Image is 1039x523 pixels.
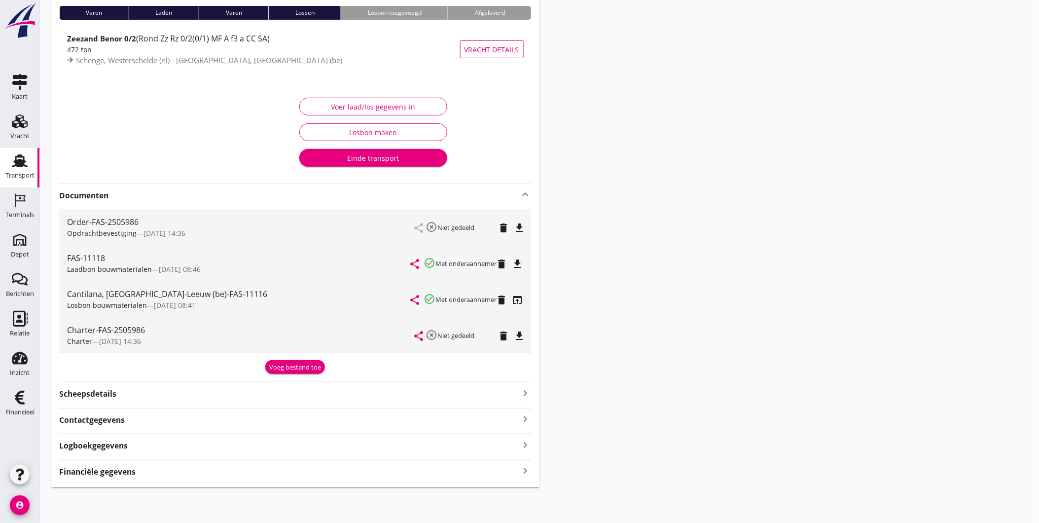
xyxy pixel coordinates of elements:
[10,133,30,139] div: Vracht
[67,228,137,238] span: Opdrachtbevestiging
[512,258,524,270] i: file_download
[520,386,532,400] i: keyboard_arrow_right
[299,123,447,141] button: Losbon maken
[143,228,185,238] span: [DATE] 14:36
[12,93,28,100] div: Kaart
[496,258,508,270] i: delete
[67,228,415,238] div: —
[67,300,411,310] div: —
[448,6,531,20] div: Afgeleverd
[269,363,321,373] div: Voeg bestand toe
[67,252,411,264] div: FAS-11118
[99,336,141,346] span: [DATE] 14:36
[424,257,436,269] i: check_circle_outline
[496,294,508,306] i: delete
[426,329,438,341] i: highlight_off
[67,288,411,300] div: Cantilana, [GEOGRAPHIC_DATA]-Leeuw (be)-FAS-11116
[76,55,342,65] span: Schenge, Westerschelde (nl) - [GEOGRAPHIC_DATA], [GEOGRAPHIC_DATA] (be)
[10,330,30,336] div: Relatie
[409,294,421,306] i: share
[67,324,415,336] div: Charter-FAS-2505986
[67,264,411,274] div: —
[199,6,268,20] div: Varen
[268,6,341,20] div: Lossen
[67,264,152,274] span: Laadbon bouwmaterialen
[465,44,519,55] span: Vracht details
[154,300,196,310] span: [DATE] 08:41
[438,223,475,232] small: Niet gedeeld
[498,222,510,234] i: delete
[520,188,532,200] i: keyboard_arrow_up
[514,330,526,342] i: file_download
[512,294,524,306] i: open_in_browser
[67,34,136,43] strong: Zeezand Benor 0/2
[307,153,439,163] div: Einde transport
[59,388,116,400] strong: Scheepsdetails
[520,438,532,451] i: keyboard_arrow_right
[308,127,439,138] div: Losbon maken
[136,33,270,44] span: (Rond Zz Rz 0/2(0/1) MF A f3 a CC SA)
[10,370,30,376] div: Inzicht
[341,6,448,20] div: Losbon toegevoegd
[10,495,30,515] i: account_circle
[129,6,199,20] div: Laden
[59,28,532,71] a: Zeezand Benor 0/2(Rond Zz Rz 0/2(0/1) MF A f3 a CC SA)472 tonSchenge, Westerschelde (nl) - [GEOGR...
[436,295,497,304] small: Met onderaannemer
[514,222,526,234] i: file_download
[409,258,421,270] i: share
[424,293,436,305] i: check_circle_outline
[460,40,524,58] button: Vracht details
[2,2,37,39] img: logo-small.a267ee39.svg
[59,466,136,478] strong: Financiële gegevens
[5,409,35,415] div: Financieel
[5,212,34,218] div: Terminals
[413,330,425,342] i: share
[67,336,415,346] div: —
[67,216,415,228] div: Order-FAS-2505986
[426,221,438,233] i: highlight_off
[498,330,510,342] i: delete
[59,440,128,451] strong: Logboekgegevens
[11,251,29,258] div: Depot
[299,98,447,115] button: Voer laad/los gegevens in
[265,360,325,374] button: Voeg bestand toe
[59,6,129,20] div: Varen
[59,190,520,201] strong: Documenten
[67,300,147,310] span: Losbon bouwmaterialen
[5,172,35,179] div: Transport
[520,464,532,478] i: keyboard_arrow_right
[159,264,201,274] span: [DATE] 08:46
[59,414,125,426] strong: Contactgegevens
[520,412,532,426] i: keyboard_arrow_right
[308,102,439,112] div: Voer laad/los gegevens in
[67,336,92,346] span: Charter
[438,331,475,340] small: Niet gedeeld
[436,259,497,268] small: Met onderaannemer
[67,44,460,55] div: 472 ton
[299,149,447,167] button: Einde transport
[6,291,34,297] div: Berichten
